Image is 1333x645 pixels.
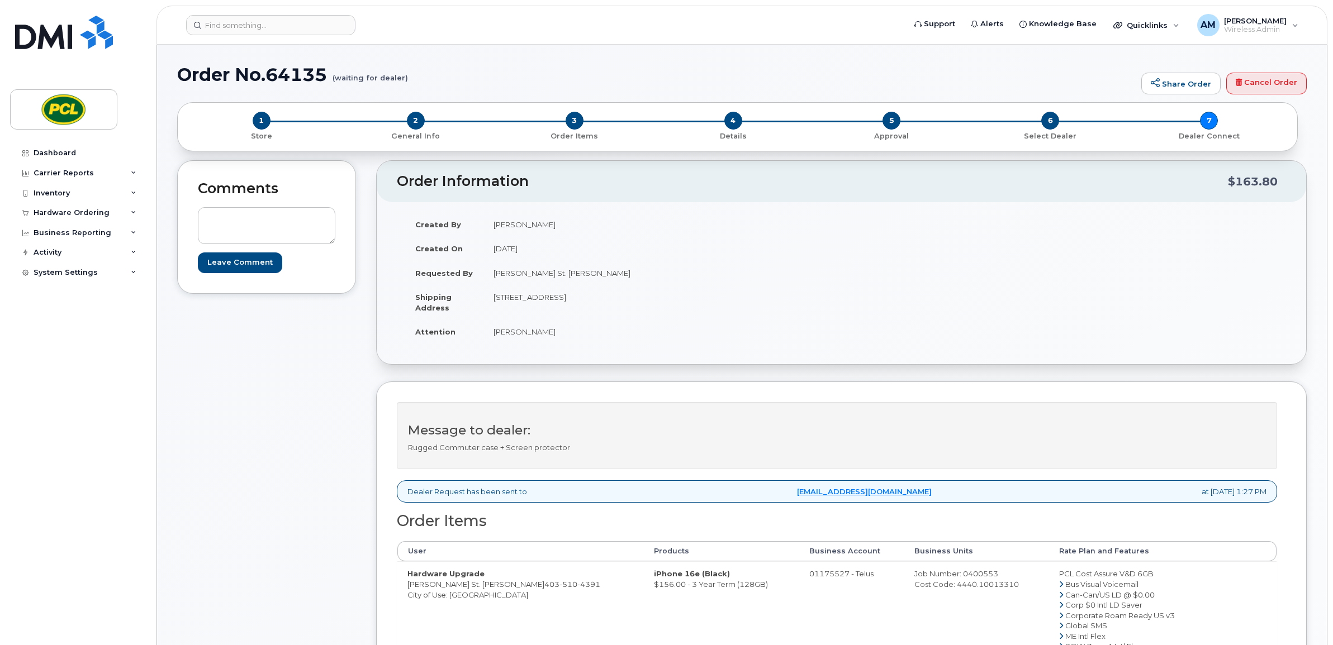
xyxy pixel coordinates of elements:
h1: Order No.64135 [177,65,1136,84]
span: 4391 [577,580,600,589]
a: Cancel Order [1226,73,1307,95]
td: [PERSON_NAME] [483,319,833,344]
span: 1 [253,112,271,130]
a: 6 Select Dealer [971,130,1130,141]
span: 4 [724,112,742,130]
th: Products [644,541,799,561]
p: Order Items [500,131,649,141]
strong: iPhone 16e (Black) [654,569,730,578]
span: Corp $0 Intl LD Saver [1065,600,1142,609]
th: Business Units [904,541,1049,561]
th: User [397,541,644,561]
td: [STREET_ADDRESS] [483,285,833,319]
td: [PERSON_NAME] [483,212,833,237]
a: [EMAIL_ADDRESS][DOMAIN_NAME] [797,486,932,497]
p: Details [658,131,808,141]
strong: Created By [415,220,461,229]
p: Rugged Commuter case + Screen protector [408,442,1266,453]
div: $163.80 [1228,171,1278,192]
span: Bus Visual Voicemail [1065,580,1138,589]
small: (waiting for dealer) [333,65,408,82]
p: General Info [341,131,491,141]
a: 4 Details [654,130,813,141]
strong: Requested By [415,269,473,278]
div: Job Number: 0400553 [914,568,1038,579]
span: Corporate Roam Ready US v3 [1065,611,1175,620]
th: Business Account [799,541,905,561]
a: 5 Approval [812,130,971,141]
p: Approval [817,131,966,141]
div: Cost Code: 4440.10013310 [914,579,1038,590]
span: 5 [883,112,900,130]
p: Select Dealer [975,131,1125,141]
span: ME Intl Flex [1065,632,1106,641]
span: 403 [544,580,600,589]
th: Rate Plan and Features [1049,541,1277,561]
a: 2 General Info [336,130,495,141]
span: Can-Can/US LD @ $0.00 [1065,590,1155,599]
span: 510 [559,580,577,589]
div: Dealer Request has been sent to at [DATE] 1:27 PM [397,480,1277,503]
strong: Attention [415,327,456,336]
span: Global SMS [1065,621,1107,630]
td: [PERSON_NAME] St. [PERSON_NAME] [483,261,833,285]
strong: Hardware Upgrade [407,569,485,578]
span: 3 [566,112,584,130]
span: 6 [1041,112,1059,130]
p: Store [191,131,332,141]
strong: Created On [415,244,463,253]
a: 3 Order Items [495,130,654,141]
h2: Comments [198,181,335,197]
strong: Shipping Address [415,293,452,312]
a: Share Order [1141,73,1221,95]
h2: Order Information [397,174,1228,189]
input: Leave Comment [198,252,282,273]
span: 2 [407,112,425,130]
h3: Message to dealer: [408,423,1266,437]
h2: Order Items [397,513,1277,529]
a: 1 Store [187,130,336,141]
td: [DATE] [483,236,833,261]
